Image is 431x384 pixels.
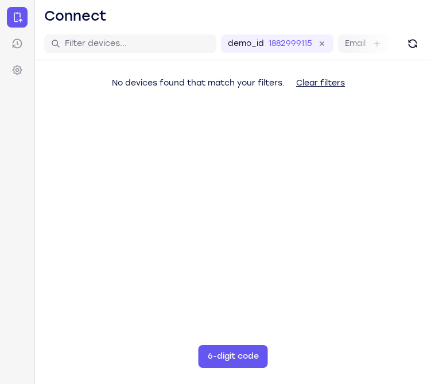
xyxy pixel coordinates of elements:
a: Connect [7,7,28,28]
button: Clear filters [287,72,354,95]
input: Filter devices... [65,38,209,49]
a: Settings [7,60,28,80]
h1: Connect [44,7,107,25]
label: demo_id [228,38,264,49]
span: No devices found that match your filters. [112,78,285,88]
button: 6-digit code [199,345,268,368]
a: Sessions [7,33,28,54]
label: Email [345,38,366,49]
button: Refresh [403,34,422,53]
